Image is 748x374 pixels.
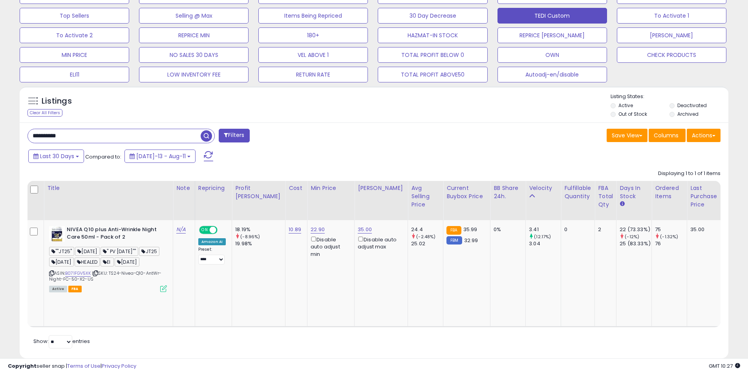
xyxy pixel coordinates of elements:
span: Show: entries [33,338,90,345]
span: [DATE] [115,257,139,266]
div: Current Buybox Price [446,184,487,201]
div: Amazon AI [198,238,226,245]
span: 2025-09-11 10:27 GMT [709,362,740,370]
div: 35.00 [690,226,716,233]
a: 22.90 [311,226,325,234]
label: Active [618,102,633,109]
small: (-8.96%) [240,234,260,240]
a: N/A [176,226,186,234]
small: FBA [446,226,461,235]
div: Ordered Items [655,184,684,201]
span: [DATE] [75,247,100,256]
button: 30 Day Decrease [378,8,487,24]
div: Last Purchase Price [690,184,719,209]
div: 25 (83.33%) [620,240,651,247]
span: ON [200,227,210,234]
button: Columns [649,129,686,142]
span: 35.99 [463,226,477,233]
div: Disable auto adjust max [358,235,402,250]
div: 3.41 [529,226,561,233]
button: HAZMAT-IN STOCK [378,27,487,43]
img: 41euhxvCS0L._SL40_.jpg [49,226,65,242]
div: Preset: [198,247,226,265]
a: Privacy Policy [102,362,136,370]
a: 35.00 [358,226,372,234]
div: 75 [655,226,687,233]
div: 0 [564,226,589,233]
button: Actions [687,129,721,142]
div: Cost [289,184,304,192]
div: 0% [494,226,519,233]
div: Clear All Filters [27,109,62,117]
button: To Activate 1 [617,8,726,24]
button: CHECK PRODUCTS [617,47,726,63]
small: Days In Stock. [620,201,624,208]
div: 18.19% [235,226,285,233]
div: 3.04 [529,240,561,247]
span: 32.99 [464,237,478,244]
button: Selling @ Max [139,8,249,24]
span: Compared to: [85,153,121,161]
span: " PV [DATE]"" [101,247,138,256]
div: 2 [598,226,610,233]
button: Items Being Repriced [258,8,368,24]
div: Avg Selling Price [411,184,440,209]
button: ELI11 [20,67,129,82]
small: (-12%) [625,234,639,240]
span: FBA [68,286,82,292]
span: Columns [654,131,679,139]
span: HEALED [75,257,100,266]
div: Profit [PERSON_NAME] [235,184,282,201]
div: 25.02 [411,240,443,247]
button: VEL ABOVE 1 [258,47,368,63]
div: Title [47,184,170,192]
span: ""JT25" [49,247,74,256]
small: FBM [446,236,462,244]
small: (-2.48%) [416,234,435,240]
button: Autoadj-en/disable [497,67,607,82]
button: OWN [497,47,607,63]
button: Filters [219,129,249,142]
small: (-1.32%) [660,234,678,240]
div: Note [176,184,192,192]
div: Displaying 1 to 1 of 1 items [658,170,721,177]
div: Fulfillable Quantity [564,184,591,201]
div: Days In Stock [620,184,648,201]
button: Last 30 Days [28,150,84,163]
div: FBA Total Qty [598,184,613,209]
p: Listing States: [611,93,728,100]
span: JT25 [139,247,159,256]
div: Repricing [198,184,229,192]
button: 180+ [258,27,368,43]
span: Last 30 Days [40,152,74,160]
button: TOTAL PROFIT BELOW 0 [378,47,487,63]
label: Archived [677,111,699,117]
div: 19.98% [235,240,285,247]
button: REPRICE [PERSON_NAME] [497,27,607,43]
span: [DATE]-13 - Aug-11 [136,152,186,160]
div: Velocity [529,184,558,192]
label: Deactivated [677,102,707,109]
div: Min Price [311,184,351,192]
div: seller snap | | [8,363,136,370]
button: [PERSON_NAME] [617,27,726,43]
span: [DATE] [49,257,74,266]
strong: Copyright [8,362,37,370]
span: All listings currently available for purchase on Amazon [49,286,67,292]
div: Disable auto adjust min [311,235,348,258]
button: Top Sellers [20,8,129,24]
a: 10.89 [289,226,301,234]
button: [DATE]-13 - Aug-11 [124,150,196,163]
h5: Listings [42,96,72,107]
div: 76 [655,240,687,247]
span: EI [101,257,114,266]
b: NIVEA Q10 plus Anti-Wrinkle Night Care 50ml - Pack of 2 [67,226,162,243]
a: Terms of Use [67,362,101,370]
small: (12.17%) [534,234,551,240]
button: To Activate 2 [20,27,129,43]
button: LOW INVENTORY FEE [139,67,249,82]
label: Out of Stock [618,111,647,117]
button: RETURN RATE [258,67,368,82]
span: | SKU: TS24-Nivea-Q10-AntWr-Night-FC-50-X2-US [49,270,162,282]
button: MIN PRICE [20,47,129,63]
